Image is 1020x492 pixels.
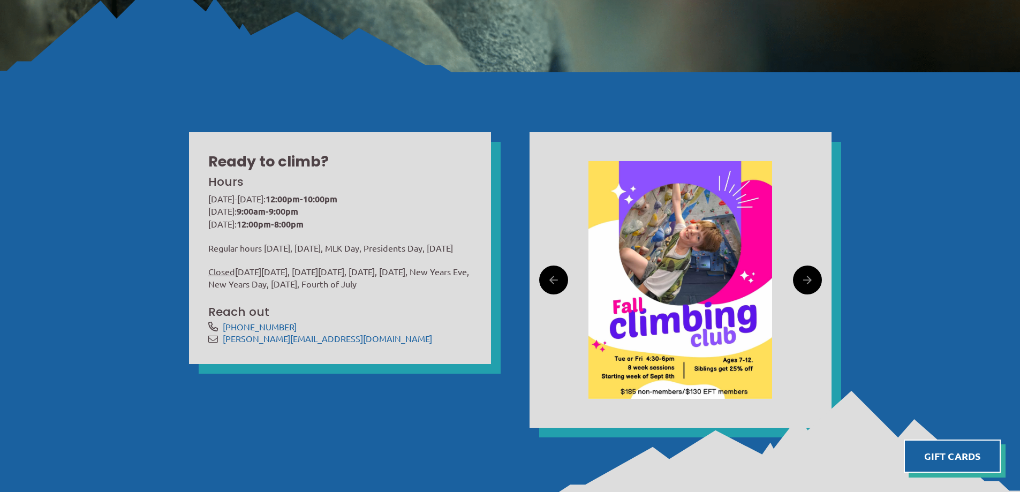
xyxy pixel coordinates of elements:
[208,242,472,254] p: Regular hours [DATE], [DATE], MLK Day, Presidents Day, [DATE]
[588,161,772,399] img: Image
[223,321,297,332] a: [PHONE_NUMBER]
[266,193,337,205] strong: 12:00pm-10:00pm
[237,218,304,230] strong: 12:00pm-8:00pm
[208,304,472,320] h3: Reach out
[208,266,472,290] p: [DATE][DATE], [DATE][DATE], [DATE], [DATE], New Years Eve, New Years Day, [DATE], Fourth of July
[237,206,298,217] strong: 9:00am-9:00pm
[208,193,472,231] p: [DATE]-[DATE]: [DATE]: [DATE]:
[208,174,470,190] h3: Hours
[208,266,235,277] span: Closed
[223,333,432,344] a: [PERSON_NAME][EMAIL_ADDRESS][DOMAIN_NAME]
[208,152,472,172] h2: Ready to climb?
